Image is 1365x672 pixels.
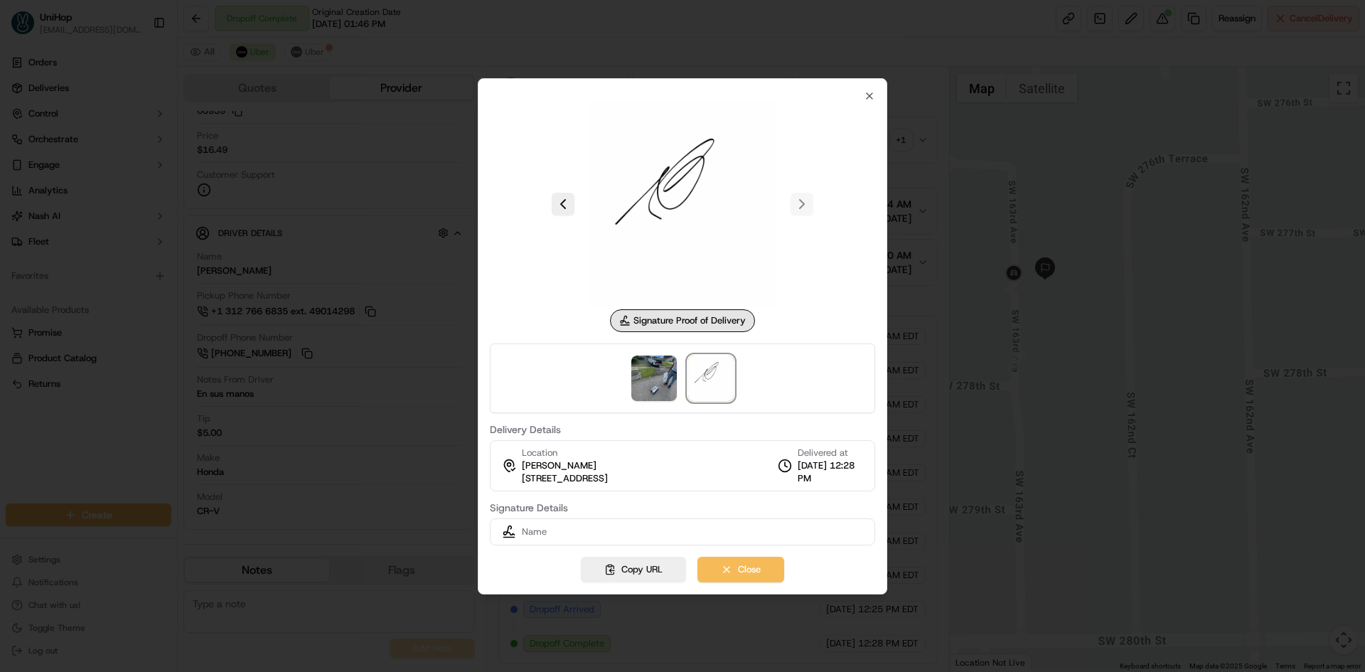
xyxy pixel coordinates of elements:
[14,57,259,80] p: Welcome 👋
[798,447,863,459] span: Delivered at
[580,102,785,306] img: signature_proof_of_delivery image
[100,240,172,252] a: Powered byPylon
[48,136,233,150] div: Start new chat
[28,206,109,220] span: Knowledge Base
[14,208,26,219] div: 📗
[14,14,43,43] img: Nash
[141,241,172,252] span: Pylon
[581,557,686,582] button: Copy URL
[631,356,677,401] img: photo_proof_of_delivery image
[522,472,608,485] span: [STREET_ADDRESS]
[134,206,228,220] span: API Documentation
[242,140,259,157] button: Start new chat
[48,150,180,161] div: We're available if you need us!
[14,136,40,161] img: 1736555255976-a54dd68f-1ca7-489b-9aae-adbdc363a1c4
[37,92,256,107] input: Got a question? Start typing here...
[490,503,875,513] label: Signature Details
[490,425,875,434] label: Delivery Details
[522,526,547,538] span: Name
[610,309,755,332] div: Signature Proof of Delivery
[120,208,132,219] div: 💻
[688,356,734,401] img: signature_proof_of_delivery image
[522,447,557,459] span: Location
[798,459,863,485] span: [DATE] 12:28 PM
[114,201,234,226] a: 💻API Documentation
[522,459,596,472] span: [PERSON_NAME]
[9,201,114,226] a: 📗Knowledge Base
[697,557,784,582] button: Close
